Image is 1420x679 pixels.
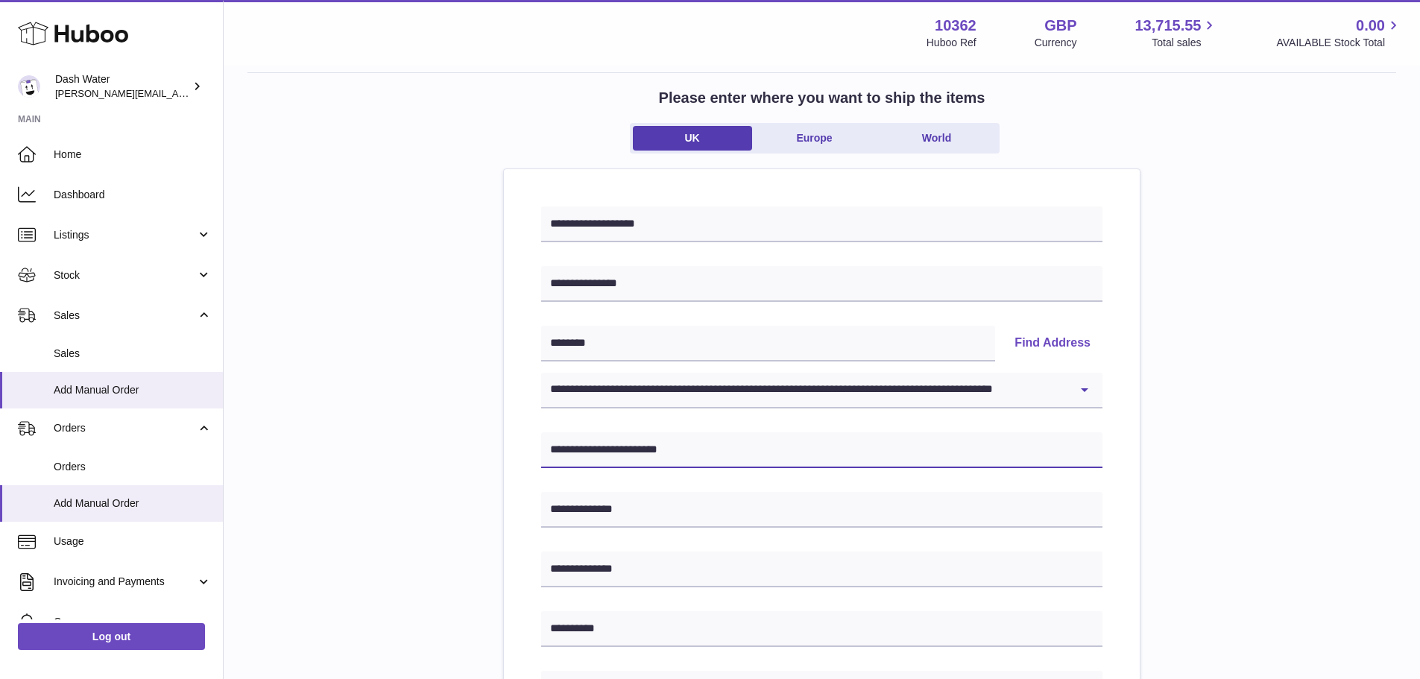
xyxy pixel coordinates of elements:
h2: Please enter where you want to ship the items [659,88,985,108]
a: World [877,126,997,151]
span: Cases [54,615,212,629]
span: Orders [54,460,212,474]
span: Add Manual Order [54,383,212,397]
span: [PERSON_NAME][EMAIL_ADDRESS][DOMAIN_NAME] [55,87,299,99]
div: Dash Water [55,72,189,101]
a: 0.00 AVAILABLE Stock Total [1276,16,1402,50]
span: Sales [54,347,212,361]
strong: GBP [1044,16,1076,36]
span: Total sales [1152,36,1218,50]
div: Huboo Ref [927,36,976,50]
span: Stock [54,268,196,282]
a: Europe [755,126,874,151]
div: Currency [1035,36,1077,50]
button: Find Address [1003,326,1102,361]
span: Usage [54,534,212,549]
span: Dashboard [54,188,212,202]
img: james@dash-water.com [18,75,40,98]
span: 0.00 [1356,16,1385,36]
span: Sales [54,309,196,323]
span: Listings [54,228,196,242]
span: Home [54,148,212,162]
span: AVAILABLE Stock Total [1276,36,1402,50]
a: 13,715.55 Total sales [1135,16,1218,50]
a: Log out [18,623,205,650]
span: Invoicing and Payments [54,575,196,589]
span: Orders [54,421,196,435]
a: UK [633,126,752,151]
span: 13,715.55 [1135,16,1201,36]
strong: 10362 [935,16,976,36]
span: Add Manual Order [54,496,212,511]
